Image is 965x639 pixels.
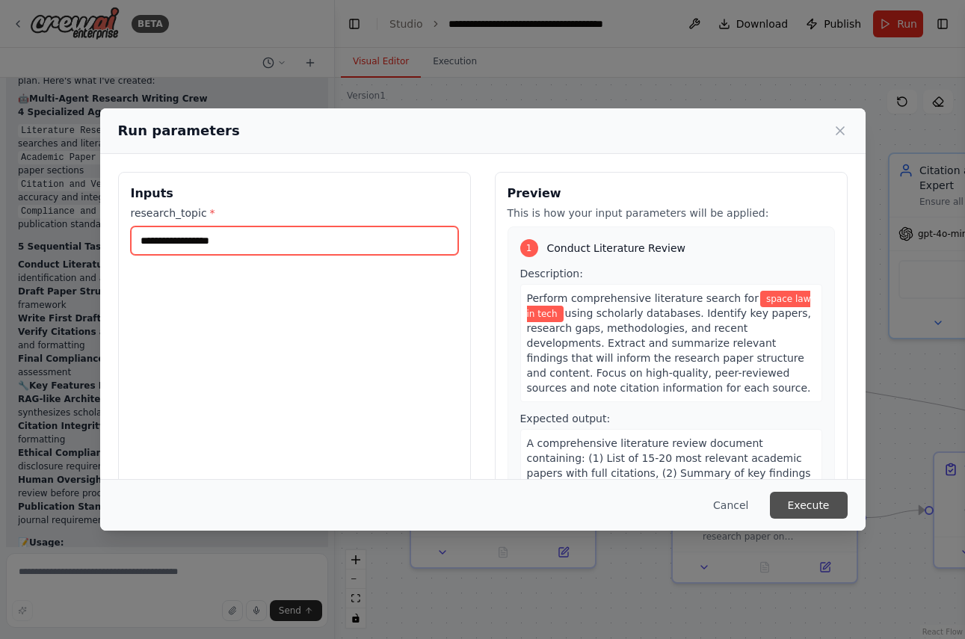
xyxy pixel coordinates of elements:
span: Expected output: [520,413,611,425]
span: Variable: research_topic [527,291,811,322]
h2: Run parameters [118,120,240,141]
label: research_topic [131,206,458,220]
span: Description: [520,268,583,280]
span: A comprehensive literature review document containing: (1) List of 15-20 most relevant academic p... [527,437,816,539]
h3: Preview [508,185,835,203]
button: Cancel [701,492,760,519]
span: Perform comprehensive literature search for [527,292,759,304]
button: Execute [770,492,848,519]
p: This is how your input parameters will be applied: [508,206,835,220]
span: using scholarly databases. Identify key papers, research gaps, methodologies, and recent developm... [527,307,811,394]
span: Conduct Literature Review [547,241,686,256]
h3: Inputs [131,185,458,203]
div: 1 [520,239,538,257]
